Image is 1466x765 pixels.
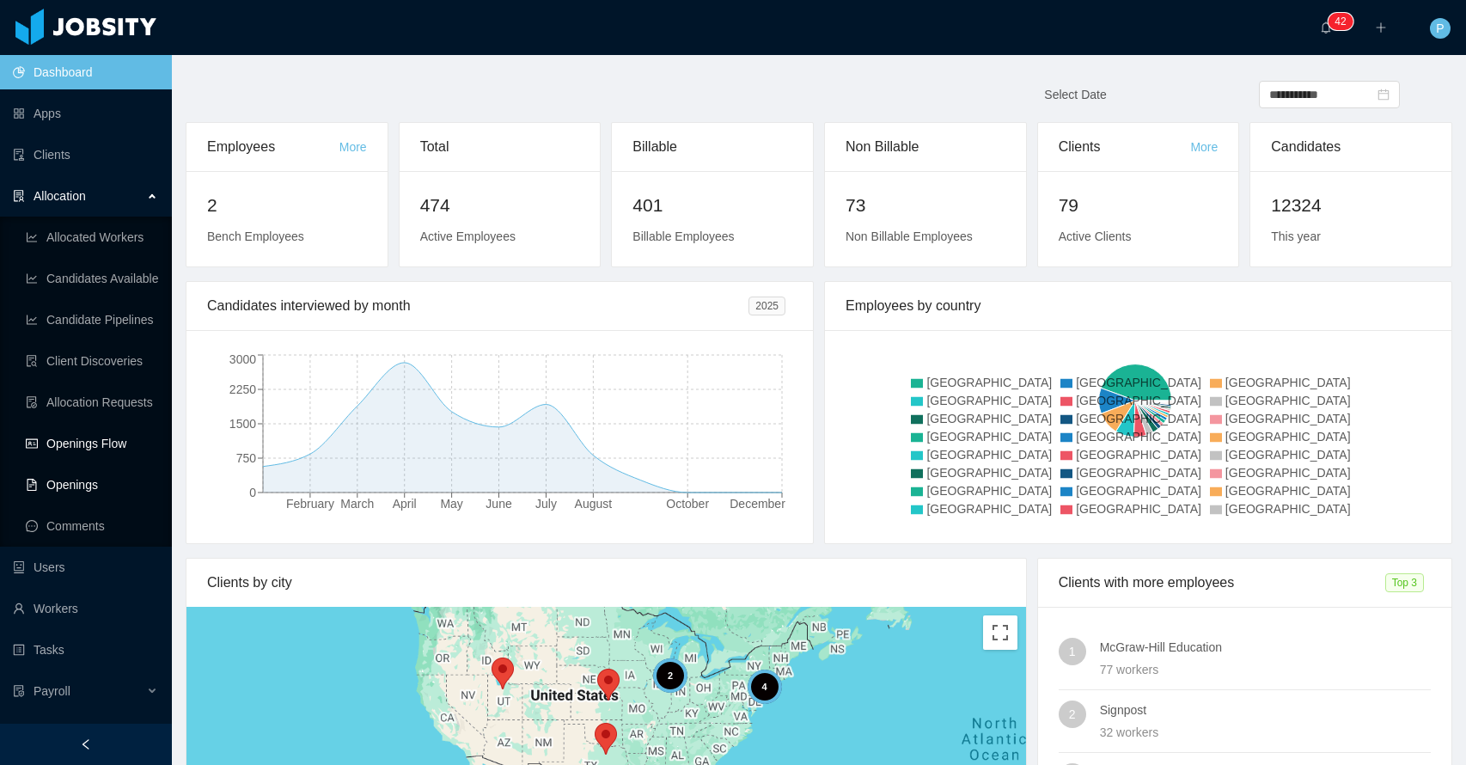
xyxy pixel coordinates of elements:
[1100,660,1431,679] div: 77 workers
[1076,502,1201,516] span: [GEOGRAPHIC_DATA]
[1076,466,1201,480] span: [GEOGRAPHIC_DATA]
[1271,123,1431,171] div: Candidates
[34,189,86,203] span: Allocation
[846,192,1005,219] h2: 73
[13,96,158,131] a: icon: appstoreApps
[730,497,785,511] tspan: December
[340,497,374,511] tspan: March
[983,615,1017,650] button: Toggle fullscreen view
[926,484,1052,498] span: [GEOGRAPHIC_DATA]
[1328,13,1353,30] sup: 42
[26,220,158,254] a: icon: line-chartAllocated Workers
[13,685,25,697] i: icon: file-protect
[632,192,792,219] h2: 401
[1076,376,1201,389] span: [GEOGRAPHIC_DATA]
[207,123,339,171] div: Employees
[1100,701,1431,719] h4: Signpost
[26,509,158,543] a: icon: messageComments
[1385,573,1424,592] span: Top 3
[286,497,334,511] tspan: February
[1341,13,1347,30] p: 2
[249,486,256,499] tspan: 0
[26,261,158,296] a: icon: line-chartCandidates Available
[13,633,158,667] a: icon: profileTasks
[1225,448,1351,462] span: [GEOGRAPHIC_DATA]
[1375,21,1387,34] i: icon: plus
[207,229,304,243] span: Bench Employees
[926,394,1052,407] span: [GEOGRAPHIC_DATA]
[26,344,158,378] a: icon: file-searchClient Discoveries
[1225,502,1351,516] span: [GEOGRAPHIC_DATA]
[632,123,792,171] div: Billable
[1225,412,1351,425] span: [GEOGRAPHIC_DATA]
[1225,394,1351,407] span: [GEOGRAPHIC_DATA]
[1320,21,1332,34] i: icon: bell
[1059,123,1191,171] div: Clients
[535,497,557,511] tspan: July
[26,303,158,337] a: icon: line-chartCandidate Pipelines
[13,591,158,626] a: icon: userWorkers
[1069,701,1076,728] span: 2
[1076,448,1201,462] span: [GEOGRAPHIC_DATA]
[632,229,734,243] span: Billable Employees
[1100,723,1431,742] div: 32 workers
[26,468,158,502] a: icon: file-textOpenings
[13,138,158,172] a: icon: auditClients
[1076,412,1201,425] span: [GEOGRAPHIC_DATA]
[207,192,367,219] h2: 2
[13,190,25,202] i: icon: solution
[1436,18,1444,39] span: P
[26,385,158,419] a: icon: file-doneAllocation Requests
[926,412,1052,425] span: [GEOGRAPHIC_DATA]
[748,297,785,315] span: 2025
[229,417,256,431] tspan: 1500
[1076,394,1201,407] span: [GEOGRAPHIC_DATA]
[1069,638,1076,665] span: 1
[34,684,70,698] span: Payroll
[420,123,580,171] div: Total
[926,448,1052,462] span: [GEOGRAPHIC_DATA]
[1100,638,1431,657] h4: McGraw-Hill Education
[1059,559,1385,607] div: Clients with more employees
[575,497,613,511] tspan: August
[1335,13,1341,30] p: 4
[1225,430,1351,444] span: [GEOGRAPHIC_DATA]
[229,352,256,366] tspan: 3000
[207,282,748,330] div: Candidates interviewed by month
[1271,229,1321,243] span: This year
[1059,229,1132,243] span: Active Clients
[926,430,1052,444] span: [GEOGRAPHIC_DATA]
[748,670,782,704] div: 4
[393,497,417,511] tspan: April
[486,497,512,511] tspan: June
[1044,88,1106,101] span: Select Date
[13,550,158,584] a: icon: robotUsers
[1059,192,1219,219] h2: 79
[1076,484,1201,498] span: [GEOGRAPHIC_DATA]
[1076,430,1201,444] span: [GEOGRAPHIC_DATA]
[236,451,257,465] tspan: 750
[440,497,462,511] tspan: May
[420,229,516,243] span: Active Employees
[926,466,1052,480] span: [GEOGRAPHIC_DATA]
[13,55,158,89] a: icon: pie-chartDashboard
[1225,484,1351,498] span: [GEOGRAPHIC_DATA]
[653,658,687,693] div: 2
[420,192,580,219] h2: 474
[339,140,367,154] a: More
[846,123,1005,171] div: Non Billable
[846,229,973,243] span: Non Billable Employees
[666,497,709,511] tspan: October
[1271,192,1431,219] h2: 12324
[1377,89,1390,101] i: icon: calendar
[26,426,158,461] a: icon: idcardOpenings Flow
[207,559,1005,607] div: Clients by city
[926,376,1052,389] span: [GEOGRAPHIC_DATA]
[1190,140,1218,154] a: More
[846,282,1431,330] div: Employees by country
[229,382,256,396] tspan: 2250
[926,502,1052,516] span: [GEOGRAPHIC_DATA]
[1225,466,1351,480] span: [GEOGRAPHIC_DATA]
[1225,376,1351,389] span: [GEOGRAPHIC_DATA]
